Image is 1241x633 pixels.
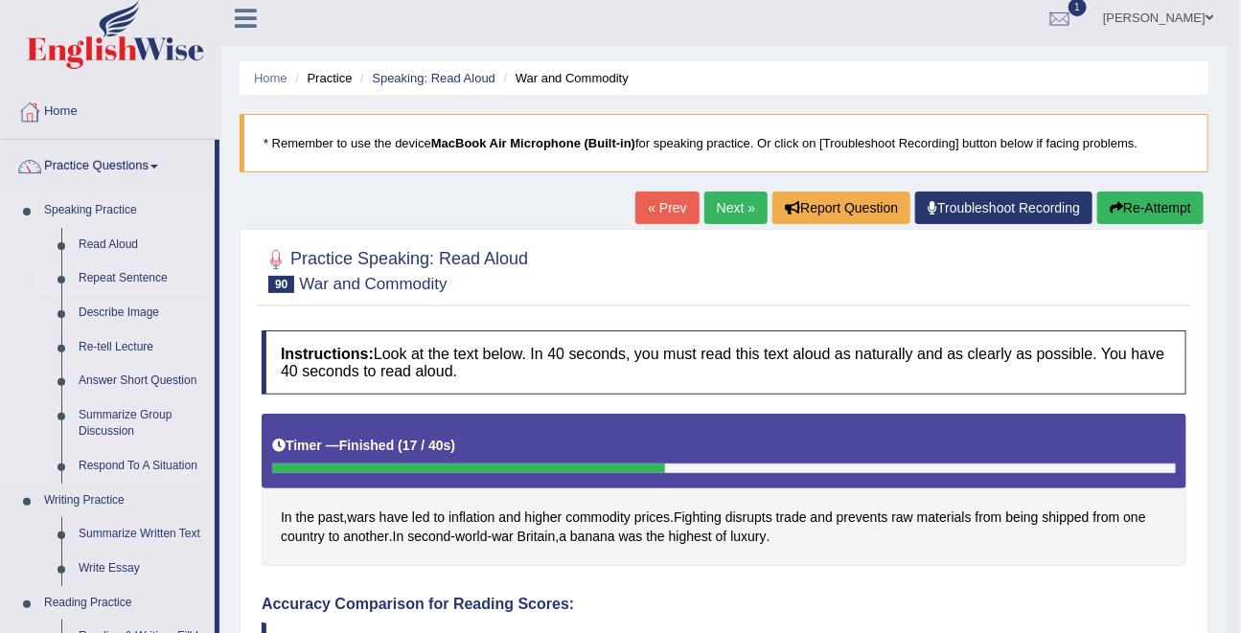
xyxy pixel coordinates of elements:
span: Click to see word definition [318,508,343,528]
div: , . . - - , . [262,414,1186,566]
a: Troubleshoot Recording [915,192,1092,224]
b: 17 / 40s [402,438,451,453]
a: Home [254,71,287,85]
span: Click to see word definition [296,508,314,528]
span: Click to see word definition [976,508,1002,528]
span: Click to see word definition [1043,508,1090,528]
h4: Accuracy Comparison for Reading Scores: [262,596,1186,613]
span: Click to see word definition [448,508,494,528]
a: « Prev [635,192,699,224]
span: Click to see word definition [525,508,563,528]
span: Click to see word definition [669,527,712,547]
a: Practice Questions [1,140,215,188]
span: Click to see word definition [281,527,325,547]
h2: Practice Speaking: Read Aloud [262,245,528,293]
span: Click to see word definition [498,508,520,528]
h4: Look at the text below. In 40 seconds, you must read this text aloud as naturally and as clearly ... [262,330,1186,395]
blockquote: * Remember to use the device for speaking practice. Or click on [Troubleshoot Recording] button b... [240,114,1208,172]
span: Click to see word definition [412,508,430,528]
b: Instructions: [281,346,374,362]
h5: Timer — [272,439,455,453]
span: Click to see word definition [1006,508,1039,528]
a: Summarize Written Text [70,517,215,552]
span: Click to see word definition [407,527,450,547]
a: Speaking: Read Aloud [372,71,495,85]
button: Report Question [772,192,910,224]
span: Click to see word definition [492,527,514,547]
span: Click to see word definition [329,527,340,547]
span: Click to see word definition [891,508,913,528]
span: Click to see word definition [347,508,376,528]
a: Writing Practice [35,484,215,518]
a: Summarize Group Discussion [70,398,215,449]
a: Write Essay [70,552,215,586]
a: Home [1,85,219,133]
span: Click to see word definition [570,527,615,547]
b: MacBook Air Microphone (Built-in) [431,136,635,150]
a: Read Aloud [70,228,215,262]
b: ( [398,438,402,453]
a: Answer Short Question [70,364,215,398]
a: Respond To A Situation [70,449,215,484]
span: Click to see word definition [393,527,404,547]
li: Practice [290,69,352,87]
a: Repeat Sentence [70,261,215,296]
a: Next » [704,192,768,224]
span: Click to see word definition [619,527,643,547]
a: Re-tell Lecture [70,330,215,365]
b: ) [451,438,456,453]
span: Click to see word definition [730,527,766,547]
span: Click to see word definition [716,527,727,547]
span: Click to see word definition [917,508,972,528]
a: Reading Practice [35,586,215,621]
span: Click to see word definition [559,527,566,547]
span: Click to see word definition [837,508,888,528]
span: Click to see word definition [517,527,556,547]
span: Click to see word definition [776,508,807,528]
b: Finished [339,438,395,453]
span: Click to see word definition [565,508,631,528]
span: Click to see word definition [281,508,292,528]
span: Click to see word definition [434,508,446,528]
span: Click to see word definition [674,508,722,528]
a: Speaking Practice [35,193,215,228]
span: Click to see word definition [1124,508,1146,528]
span: Click to see word definition [1093,508,1120,528]
span: Click to see word definition [455,527,487,547]
span: Click to see word definition [634,508,670,528]
span: 90 [268,276,294,293]
span: Click to see word definition [725,508,772,528]
span: Click to see word definition [343,527,388,547]
span: Click to see word definition [379,508,408,528]
li: War and Commodity [499,69,629,87]
button: Re-Attempt [1097,192,1204,224]
a: Describe Image [70,296,215,330]
small: War and Commodity [299,275,447,293]
span: Click to see word definition [646,527,664,547]
span: Click to see word definition [811,508,833,528]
